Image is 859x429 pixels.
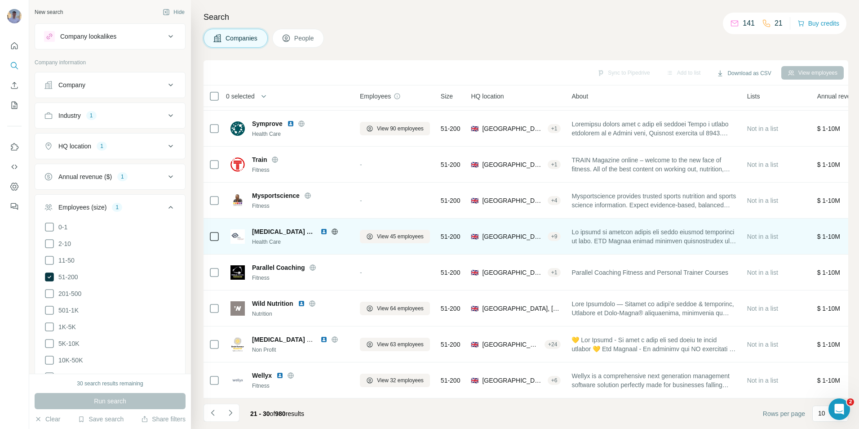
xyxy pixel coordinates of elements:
button: View 90 employees [360,122,430,135]
span: View 64 employees [377,304,424,313]
span: 21 - 30 [250,410,270,417]
button: Navigate to next page [221,404,239,422]
span: 51-200 [441,340,460,349]
p: 141 [743,18,755,29]
div: + 1 [548,125,561,133]
span: View 45 employees [377,232,424,241]
span: $ 1-10M [817,161,840,168]
span: Wild Nutrition [252,299,293,308]
button: HQ location1 [35,135,185,157]
span: 5K-10K [55,339,80,348]
span: [GEOGRAPHIC_DATA], [GEOGRAPHIC_DATA] [482,268,544,277]
div: HQ location [58,142,91,151]
span: [GEOGRAPHIC_DATA], [GEOGRAPHIC_DATA][PERSON_NAME], [GEOGRAPHIC_DATA] [482,340,541,349]
span: 0 selected [226,92,255,101]
button: My lists [7,97,22,113]
button: Hide [156,5,191,19]
span: 11-50 [55,256,75,265]
span: [GEOGRAPHIC_DATA], [GEOGRAPHIC_DATA], [GEOGRAPHIC_DATA] [482,232,544,241]
div: 1 [112,203,122,211]
span: 2-10 [55,239,71,248]
img: Logo of Brain Tumour Research [230,337,245,352]
span: Loremipsu dolors amet c adip eli seddoei Tempo i utlabo etdolorem al e Admini veni, Quisnost exer... [571,120,736,138]
div: Employees (size) [58,203,106,212]
span: About [571,92,588,101]
span: Not in a list [747,377,778,384]
iframe: Intercom live chat [828,398,850,420]
p: Company information [35,58,186,67]
button: Dashboard [7,179,22,195]
span: TRAIN Magazine online – welcome to the new face of fitness. All of the best content on working ou... [571,156,736,174]
span: results [250,410,304,417]
span: 0-1 [55,223,67,232]
div: Fitness [252,202,349,210]
span: Train [252,155,267,164]
span: 51-200 [441,304,460,313]
button: Feedback [7,198,22,214]
span: Mysportscience provides trusted sports nutrition and sports science information. Expect evidence-... [571,192,736,210]
span: 980 [275,410,285,417]
span: Wellyx [252,371,272,380]
span: $ 1-10M [817,305,840,312]
button: Share filters [141,415,186,424]
button: View 63 employees [360,338,430,351]
span: HQ location [471,92,504,101]
img: Logo of Wellyx [230,373,245,388]
span: 501-1K [55,306,79,315]
span: of [270,410,275,417]
button: Search [7,58,22,74]
button: Industry1 [35,105,185,126]
span: Lore Ipsumdolo — Sitamet co adipi’e seddoe & temporinc, Utlabore et Dolo‑Magna® aliquaenima, mini... [571,299,736,317]
img: Logo of Wild Nutrition [230,301,245,316]
div: + 4 [548,197,561,205]
button: Annual revenue ($)1 [35,166,185,188]
button: Quick start [7,38,22,54]
span: Parallel Coaching Fitness and Personal Trainer Courses [571,268,728,277]
div: Industry [58,111,81,120]
button: View 32 employees [360,374,430,387]
div: Company lookalikes [60,32,116,41]
span: View 90 employees [377,125,424,133]
button: Buy credits [797,17,839,30]
button: View 64 employees [360,302,430,315]
span: Lists [747,92,760,101]
span: 🇬🇧 [471,196,478,205]
span: [GEOGRAPHIC_DATA], [GEOGRAPHIC_DATA] [482,196,544,205]
span: Parallel Coaching [252,263,305,272]
span: Not in a list [747,197,778,204]
span: 🇬🇧 [471,124,478,133]
img: LinkedIn logo [320,228,328,235]
div: Health Care [252,238,349,246]
img: LinkedIn logo [287,120,294,127]
span: Not in a list [747,305,778,312]
span: Mysportscience [252,191,300,200]
div: New search [35,8,63,16]
span: - [360,269,362,276]
img: LinkedIn logo [276,372,283,379]
span: 51-200 [441,160,460,169]
img: Logo of Mysportscience [230,193,245,208]
img: Logo of Train [230,157,245,172]
button: Download as CSV [710,67,777,80]
span: Rows per page [763,409,805,418]
button: Navigate to previous page [204,404,221,422]
span: Employees [360,92,391,101]
span: View 32 employees [377,376,424,384]
span: Not in a list [747,269,778,276]
span: $ 1-10M [817,233,840,240]
span: 🇬🇧 [471,304,478,313]
button: Clear [35,415,60,424]
div: + 9 [548,232,561,241]
button: Use Surfe API [7,159,22,175]
img: LinkedIn logo [298,300,305,307]
span: 🇬🇧 [471,160,478,169]
span: 51-200 [55,273,78,282]
span: Not in a list [747,341,778,348]
p: 10 [818,409,825,418]
img: Avatar [7,9,22,23]
span: Lo ipsumd si ametcon adipis eli seddo eiusmod temporinci ut labo. ETD Magnaa enimad minimven quis... [571,228,736,246]
span: 51-200 [441,196,460,205]
span: [MEDICAL_DATA] Research [252,336,335,343]
div: + 1 [548,161,561,169]
span: Not in a list [747,125,778,132]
